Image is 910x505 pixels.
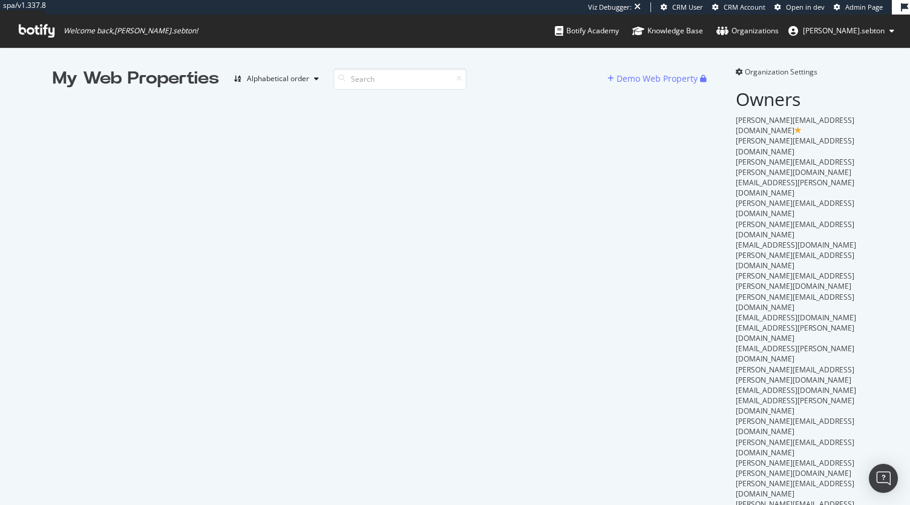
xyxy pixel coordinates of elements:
[834,2,883,12] a: Admin Page
[774,2,825,12] a: Open in dev
[736,271,854,291] span: [PERSON_NAME][EMAIL_ADDRESS][PERSON_NAME][DOMAIN_NAME]
[53,67,219,91] div: My Web Properties
[736,365,854,385] span: [PERSON_NAME][EMAIL_ADDRESS][PERSON_NAME][DOMAIN_NAME]
[845,2,883,12] span: Admin Page
[333,68,466,90] input: Search
[736,250,854,271] span: [PERSON_NAME][EMAIL_ADDRESS][DOMAIN_NAME]
[716,25,779,37] div: Organizations
[736,478,854,499] span: [PERSON_NAME][EMAIL_ADDRESS][DOMAIN_NAME]
[736,177,854,198] span: [EMAIL_ADDRESS][PERSON_NAME][DOMAIN_NAME]
[869,464,898,493] div: Open Intercom Messenger
[736,136,854,156] span: [PERSON_NAME][EMAIL_ADDRESS][DOMAIN_NAME]
[745,67,817,77] span: Organization Settings
[736,323,854,343] span: [EMAIL_ADDRESS][PERSON_NAME][DOMAIN_NAME]
[736,458,854,478] span: [PERSON_NAME][EMAIL_ADDRESS][PERSON_NAME][DOMAIN_NAME]
[724,2,765,12] span: CRM Account
[712,2,765,12] a: CRM Account
[736,312,856,323] span: [EMAIL_ADDRESS][DOMAIN_NAME]
[617,73,698,85] div: Demo Web Property
[803,25,885,36] span: anne.sebton
[632,25,703,37] div: Knowledge Base
[555,25,619,37] div: Botify Academy
[736,437,854,458] span: [PERSON_NAME][EMAIL_ADDRESS][DOMAIN_NAME]
[736,343,854,364] span: [EMAIL_ADDRESS][PERSON_NAME][DOMAIN_NAME]
[64,26,198,36] span: Welcome back, [PERSON_NAME].sebton !
[672,2,703,12] span: CRM User
[736,115,854,136] span: [PERSON_NAME][EMAIL_ADDRESS][DOMAIN_NAME]
[736,292,854,312] span: [PERSON_NAME][EMAIL_ADDRESS][DOMAIN_NAME]
[736,395,854,416] span: [EMAIL_ADDRESS][PERSON_NAME][DOMAIN_NAME]
[736,157,854,177] span: [PERSON_NAME][EMAIL_ADDRESS][PERSON_NAME][DOMAIN_NAME]
[632,15,703,47] a: Knowledge Base
[736,89,857,109] h2: Owners
[736,240,856,250] span: [EMAIL_ADDRESS][DOMAIN_NAME]
[607,73,700,84] a: Demo Web Property
[736,198,854,219] span: [PERSON_NAME][EMAIL_ADDRESS][DOMAIN_NAME]
[736,219,854,240] span: [PERSON_NAME][EMAIL_ADDRESS][DOMAIN_NAME]
[229,69,324,88] button: Alphabetical order
[736,385,856,395] span: [EMAIL_ADDRESS][DOMAIN_NAME]
[661,2,703,12] a: CRM User
[779,21,904,41] button: [PERSON_NAME].sebton
[786,2,825,12] span: Open in dev
[555,15,619,47] a: Botify Academy
[736,416,854,437] span: [PERSON_NAME][EMAIL_ADDRESS][DOMAIN_NAME]
[588,2,632,12] div: Viz Debugger:
[716,15,779,47] a: Organizations
[247,75,309,82] div: Alphabetical order
[607,69,700,88] button: Demo Web Property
